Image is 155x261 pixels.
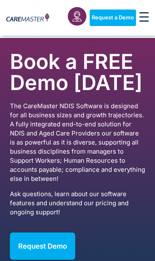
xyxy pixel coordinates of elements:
img: CareMaster Logo [6,13,49,23]
span: Request Demo [18,242,67,250]
a: Request a Demo [90,9,136,26]
h2: Book a FREE Demo [DATE] [10,51,145,93]
p: Ask questions, learn about our software features and understand our pricing and ongoing support! [10,190,145,217]
div: Menu Toggle [139,12,149,24]
p: The CareMaster NDIS Software is designed for all business sizes and growth trajectories. A fully ... [10,102,145,183]
a: Request Demo [10,233,75,260]
span: Request a Demo [92,14,134,21]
